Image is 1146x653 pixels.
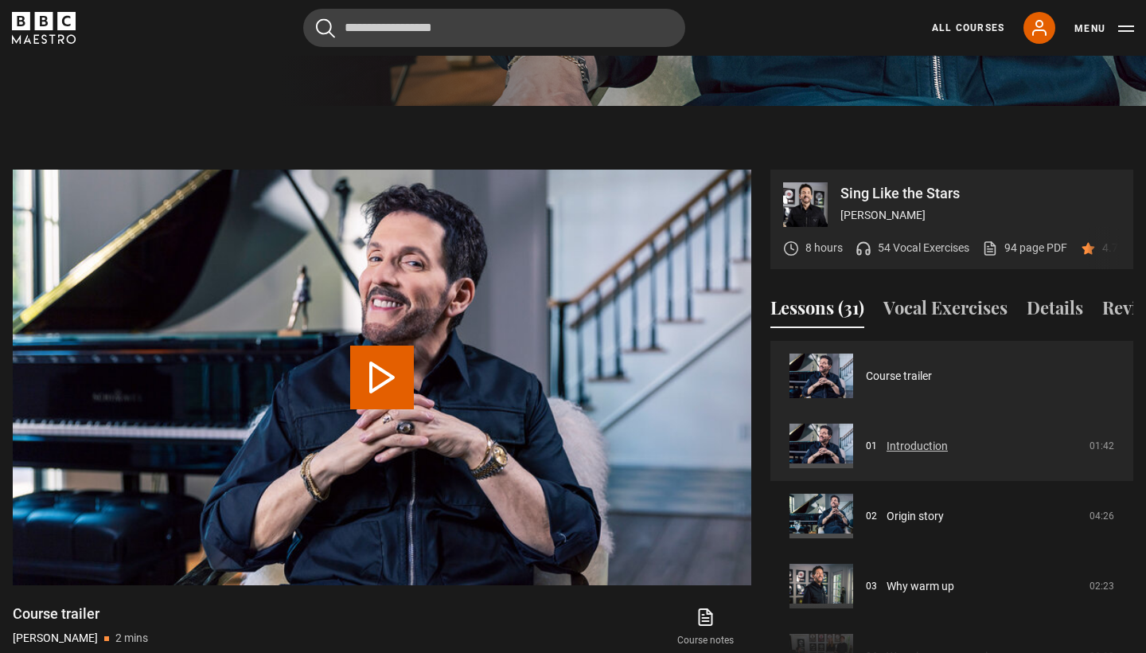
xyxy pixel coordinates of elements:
[350,346,414,409] button: Play Video
[878,240,969,256] p: 54 Vocal Exercises
[840,186,1121,201] p: Sing Like the Stars
[661,604,751,651] a: Course notes
[932,21,1004,35] a: All Courses
[1027,295,1083,328] button: Details
[866,368,932,385] a: Course trailer
[303,9,685,47] input: Search
[13,604,148,624] h1: Course trailer
[770,295,864,328] button: Lessons (31)
[13,170,751,585] video-js: Video Player
[115,630,148,647] p: 2 mins
[12,12,76,44] svg: BBC Maestro
[982,240,1067,256] a: 94 page PDF
[805,240,843,256] p: 8 hours
[883,295,1008,328] button: Vocal Exercises
[887,578,954,595] a: Why warm up
[316,18,335,38] button: Submit the search query
[840,207,1121,224] p: [PERSON_NAME]
[1074,21,1134,37] button: Toggle navigation
[887,438,948,455] a: Introduction
[13,630,98,647] p: [PERSON_NAME]
[887,508,944,525] a: Origin story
